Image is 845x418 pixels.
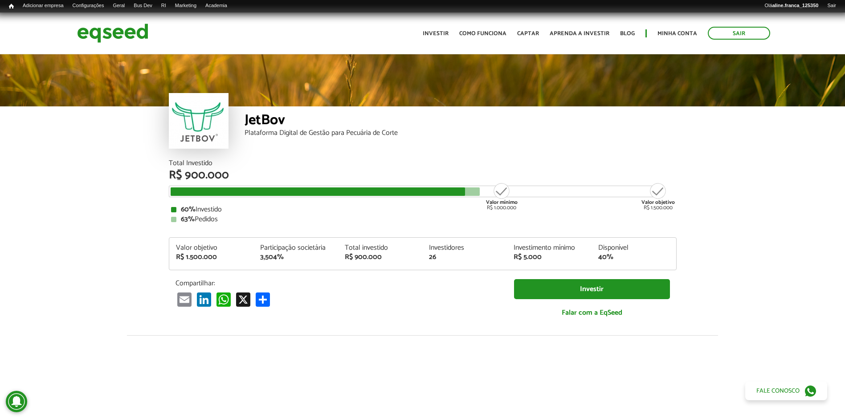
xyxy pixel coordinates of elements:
a: Email [176,292,193,307]
a: Geral [108,2,129,9]
div: R$ 1.000.000 [485,182,518,211]
div: Participação societária [260,244,331,252]
div: R$ 900.000 [169,170,677,181]
a: Oláaline.franca_125350 [760,2,823,9]
a: Captar [517,31,539,37]
span: Início [9,3,14,9]
a: RI [157,2,171,9]
div: Total investido [345,244,416,252]
div: Pedidos [171,216,674,223]
a: Bus Dev [129,2,157,9]
strong: 60% [181,203,196,215]
p: Compartilhar: [176,279,501,288]
div: R$ 1.500.000 [176,254,247,261]
a: Falar com a EqSeed [514,304,670,322]
div: Investido [171,206,674,213]
a: Minha conta [657,31,697,37]
a: Sair [708,27,770,40]
a: Configurações [68,2,109,9]
div: Investidores [429,244,500,252]
a: Blog [620,31,635,37]
a: Marketing [171,2,201,9]
div: Total Investido [169,160,677,167]
div: R$ 1.500.000 [641,182,675,211]
div: Disponível [598,244,669,252]
div: R$ 5.000 [514,254,585,261]
a: Adicionar empresa [18,2,68,9]
img: EqSeed [77,21,148,45]
a: Fale conosco [745,381,827,400]
a: Investir [514,279,670,299]
a: LinkedIn [195,292,213,307]
a: Aprenda a investir [550,31,609,37]
div: Investimento mínimo [514,244,585,252]
div: Valor objetivo [176,244,247,252]
div: 40% [598,254,669,261]
a: Como funciona [459,31,506,37]
strong: aline.franca_125350 [772,3,819,8]
div: 26 [429,254,500,261]
a: Início [4,2,18,11]
strong: 63% [181,213,195,225]
a: Compartilhar [254,292,272,307]
a: X [234,292,252,307]
strong: Valor mínimo [486,198,518,207]
strong: Valor objetivo [641,198,675,207]
div: R$ 900.000 [345,254,416,261]
div: 3,504% [260,254,331,261]
a: Sair [823,2,841,9]
a: Academia [201,2,232,9]
a: Investir [423,31,449,37]
a: WhatsApp [215,292,233,307]
div: JetBov [245,113,677,130]
div: Plataforma Digital de Gestão para Pecuária de Corte [245,130,677,137]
